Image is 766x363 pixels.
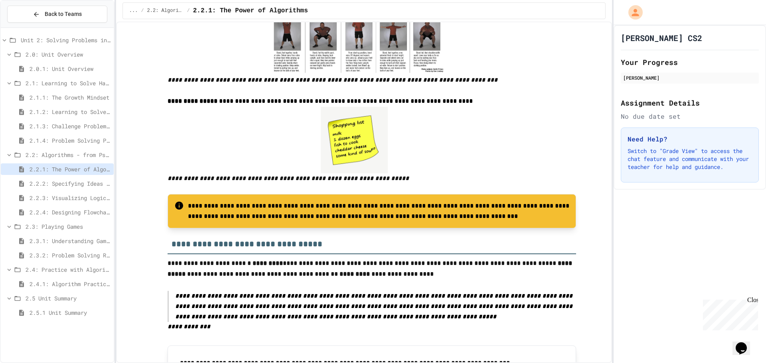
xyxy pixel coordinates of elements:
span: ... [129,8,138,14]
span: 2.5.1 Unit Summary [30,308,111,317]
div: [PERSON_NAME] [623,74,756,81]
button: Back to Teams [7,6,107,23]
h3: Need Help? [628,134,752,144]
span: 2.5 Unit Summary [26,294,111,302]
span: 2.1: Learning to Solve Hard Problems [26,79,111,87]
span: Unit 2: Solving Problems in Computer Science [21,36,111,44]
p: Switch to "Grade View" to access the chat feature and communicate with your teacher for help and ... [628,147,752,171]
span: 2.3: Playing Games [26,222,111,231]
span: 2.2: Algorithms - from Pseudocode to Flowcharts [26,151,111,159]
iframe: chat widget [700,296,758,330]
span: / [141,8,144,14]
span: / [187,8,190,14]
span: 2.2.1: The Power of Algorithms [193,6,308,16]
span: 2.2: Algorithms - from Pseudocode to Flowcharts [147,8,184,14]
h2: Your Progress [621,57,759,68]
span: 2.2.2: Specifying Ideas with Pseudocode [30,179,111,188]
span: 2.1.3: Challenge Problem - The Bridge [30,122,111,130]
div: Chat with us now!Close [3,3,55,51]
span: 2.3.2: Problem Solving Reflection [30,251,111,259]
span: 2.4.1: Algorithm Practice Exercises [30,280,111,288]
span: 2.1.4: Problem Solving Practice [30,136,111,145]
span: 2.2.3: Visualizing Logic with Flowcharts [30,194,111,202]
h1: [PERSON_NAME] CS2 [621,32,702,43]
span: 2.0.1: Unit Overview [30,65,111,73]
span: 2.1.2: Learning to Solve Hard Problems [30,108,111,116]
iframe: chat widget [732,331,758,355]
div: No due date set [621,112,759,121]
div: My Account [620,3,645,22]
h2: Assignment Details [621,97,759,108]
span: 2.2.4: Designing Flowcharts [30,208,111,216]
span: 2.1.1: The Growth Mindset [30,93,111,102]
span: 2.0: Unit Overview [26,50,111,59]
span: 2.3.1: Understanding Games with Flowcharts [30,237,111,245]
span: Back to Teams [45,10,82,18]
span: 2.2.1: The Power of Algorithms [30,165,111,173]
span: 2.4: Practice with Algorithms [26,265,111,274]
